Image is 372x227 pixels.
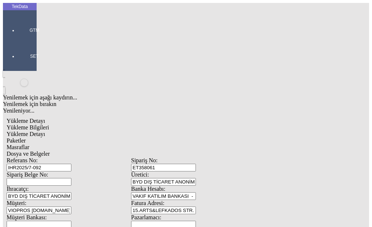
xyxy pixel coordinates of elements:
span: GTM [23,27,45,33]
div: Yenileniyor... [3,107,259,114]
span: Referans No: [7,157,38,163]
div: Yenilemek için aşağı kaydırın... [3,94,259,101]
span: Sipariş No: [131,157,157,163]
span: Müşteri Bankası: [7,214,47,220]
div: TekData [3,4,37,10]
span: Yükleme Detayı [7,118,45,124]
div: Yenilemek için bırakın [3,101,259,107]
span: Banka Hesabı: [131,186,165,192]
span: Dosya ve Belgeler [7,151,50,157]
span: Sipariş Belge No: [7,171,48,178]
span: Pazarlamacı: [131,214,161,220]
span: Yükleme Bilgileri [7,124,49,130]
span: Üretici: [131,171,149,178]
span: Fatura Adresi: [131,200,164,206]
span: SET [23,53,45,59]
span: Yükleme Detayı [7,131,45,137]
span: İhracatçı: [7,186,29,192]
span: Müşteri: [7,200,26,206]
span: Paketler [7,137,26,144]
span: Masraflar [7,144,29,150]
